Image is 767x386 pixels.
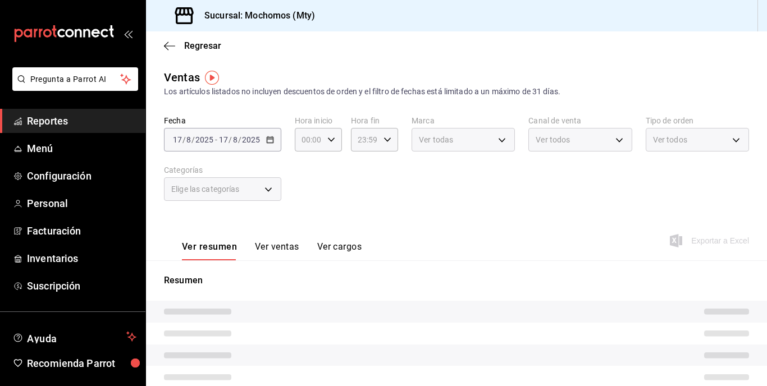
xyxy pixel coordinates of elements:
label: Fecha [164,117,281,125]
label: Tipo de orden [646,117,749,125]
span: Pregunta a Parrot AI [30,73,121,85]
div: navigation tabs [182,241,362,260]
h3: Sucursal: Mochomos (Mty) [195,9,315,22]
p: Resumen [164,274,749,287]
label: Categorías [164,166,281,174]
span: Elige las categorías [171,183,240,195]
span: Suscripción [27,278,136,293]
div: Los artículos listados no incluyen descuentos de orden y el filtro de fechas está limitado a un m... [164,86,749,98]
span: Personal [27,196,136,211]
span: Facturación [27,223,136,238]
div: Ventas [164,69,200,86]
button: Ver resumen [182,241,237,260]
button: Pregunta a Parrot AI [12,67,138,91]
span: / [229,135,232,144]
span: Ver todos [536,134,570,145]
span: Menú [27,141,136,156]
input: -- [232,135,238,144]
span: Ver todas [419,134,453,145]
input: ---- [195,135,214,144]
span: Ver todos [653,134,687,145]
img: Tooltip marker [205,71,219,85]
span: Inventarios [27,251,136,266]
a: Pregunta a Parrot AI [8,81,138,93]
span: / [191,135,195,144]
span: Reportes [27,113,136,128]
span: Regresar [184,40,221,51]
span: Ayuda [27,330,122,343]
button: Ver ventas [255,241,299,260]
span: / [238,135,241,144]
button: open_drawer_menu [124,29,133,38]
button: Ver cargos [317,241,362,260]
input: ---- [241,135,261,144]
span: - [215,135,217,144]
input: -- [172,135,182,144]
label: Hora fin [351,117,398,125]
span: Configuración [27,168,136,183]
label: Hora inicio [295,117,342,125]
label: Marca [412,117,515,125]
input: -- [186,135,191,144]
label: Canal de venta [528,117,632,125]
span: / [182,135,186,144]
input: -- [218,135,229,144]
span: Recomienda Parrot [27,356,136,371]
button: Regresar [164,40,221,51]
